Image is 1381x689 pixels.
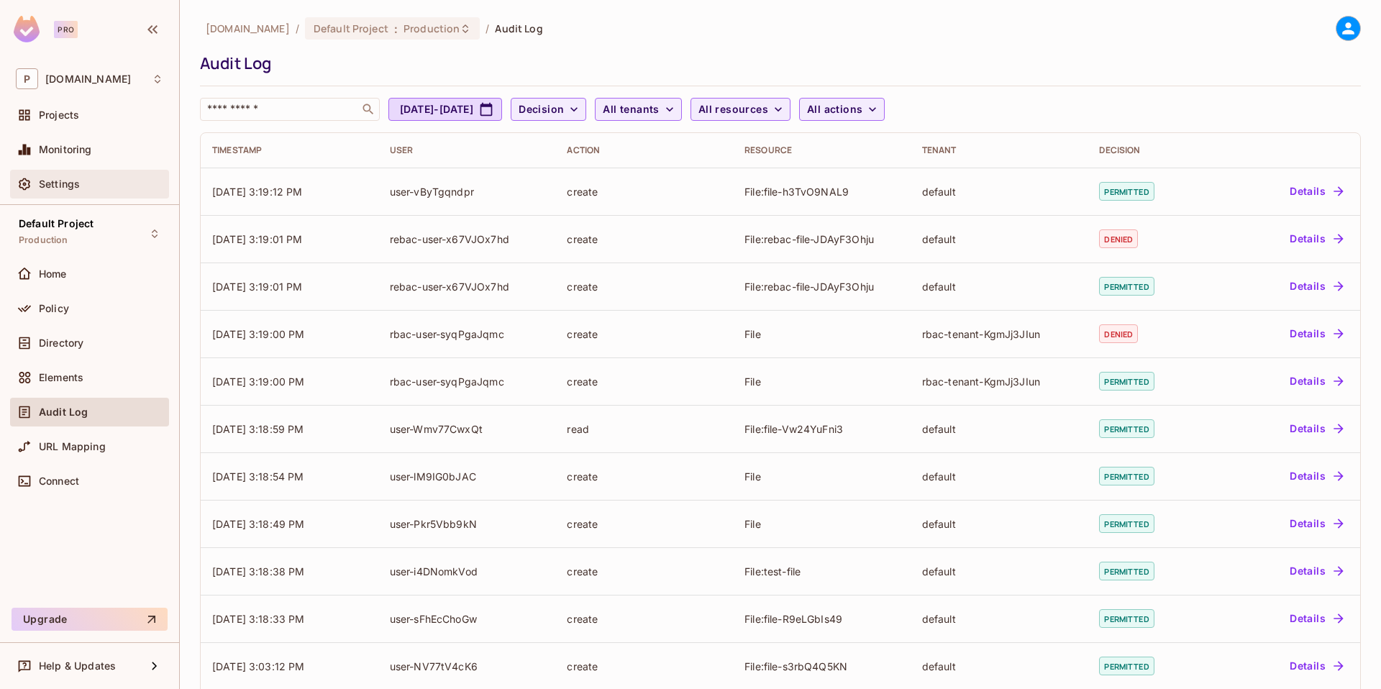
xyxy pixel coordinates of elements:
[404,22,460,35] span: Production
[922,145,1077,156] div: Tenant
[212,280,303,293] span: [DATE] 3:19:01 PM
[390,327,544,341] div: rbac-user-syqPgaJqmc
[744,145,899,156] div: Resource
[212,375,305,388] span: [DATE] 3:19:00 PM
[1284,275,1349,298] button: Details
[390,375,544,388] div: rbac-user-syqPgaJqmc
[567,375,721,388] div: create
[390,422,544,436] div: user-Wmv77CwxQt
[1099,467,1154,485] span: permitted
[212,613,305,625] span: [DATE] 3:18:33 PM
[567,517,721,531] div: create
[1099,324,1138,343] span: denied
[19,218,94,229] span: Default Project
[212,565,305,578] span: [DATE] 3:18:38 PM
[603,101,659,119] span: All tenants
[390,517,544,531] div: user-Pkr5Vbb9kN
[1284,465,1349,488] button: Details
[390,660,544,673] div: user-NV77tV4cK6
[212,660,305,672] span: [DATE] 3:03:12 PM
[1284,322,1349,345] button: Details
[39,475,79,487] span: Connect
[390,185,544,199] div: user-vByTgqndpr
[39,144,92,155] span: Monitoring
[1284,560,1349,583] button: Details
[1099,145,1204,156] div: Decision
[567,280,721,293] div: create
[1099,229,1138,248] span: denied
[744,280,899,293] div: File:rebac-file-JDAyF3Ohju
[744,185,899,199] div: File:file-h3TvO9NAL9
[206,22,290,35] span: the active workspace
[495,22,542,35] span: Audit Log
[1284,607,1349,630] button: Details
[922,375,1077,388] div: rbac-tenant-KgmJj3JIun
[1099,419,1154,438] span: permitted
[744,517,899,531] div: File
[39,178,80,190] span: Settings
[744,232,899,246] div: File:rebac-file-JDAyF3Ohju
[390,145,544,156] div: User
[567,612,721,626] div: create
[39,660,116,672] span: Help & Updates
[200,53,1354,74] div: Audit Log
[922,517,1077,531] div: default
[922,660,1077,673] div: default
[1099,657,1154,675] span: permitted
[390,280,544,293] div: rebac-user-x67VJOx7hd
[1284,654,1349,677] button: Details
[390,565,544,578] div: user-i4DNomkVod
[39,109,79,121] span: Projects
[690,98,790,121] button: All resources
[744,660,899,673] div: File:file-s3rbQ4Q5KN
[1284,180,1349,203] button: Details
[14,16,40,42] img: SReyMgAAAABJRU5ErkJggg==
[567,327,721,341] div: create
[1099,609,1154,628] span: permitted
[390,612,544,626] div: user-sFhEcChoGw
[39,372,83,383] span: Elements
[698,101,768,119] span: All resources
[519,101,564,119] span: Decision
[212,186,303,198] span: [DATE] 3:19:12 PM
[1099,277,1154,296] span: permitted
[296,22,299,35] li: /
[511,98,586,121] button: Decision
[39,268,67,280] span: Home
[744,565,899,578] div: File:test-file
[19,234,68,246] span: Production
[807,101,862,119] span: All actions
[45,73,131,85] span: Workspace: permit.io
[39,337,83,349] span: Directory
[567,185,721,199] div: create
[12,608,168,631] button: Upgrade
[54,21,78,38] div: Pro
[922,232,1077,246] div: default
[567,470,721,483] div: create
[1284,370,1349,393] button: Details
[390,470,544,483] div: user-lM9IG0bJAC
[744,470,899,483] div: File
[39,303,69,314] span: Policy
[922,565,1077,578] div: default
[212,328,305,340] span: [DATE] 3:19:00 PM
[212,233,303,245] span: [DATE] 3:19:01 PM
[567,660,721,673] div: create
[922,422,1077,436] div: default
[567,565,721,578] div: create
[744,422,899,436] div: File:file-Vw24YuFni3
[744,375,899,388] div: File
[744,612,899,626] div: File:file-R9eLGbIs49
[567,422,721,436] div: read
[567,145,721,156] div: Action
[212,423,304,435] span: [DATE] 3:18:59 PM
[922,327,1077,341] div: rbac-tenant-KgmJj3JIun
[744,327,899,341] div: File
[922,612,1077,626] div: default
[39,406,88,418] span: Audit Log
[799,98,885,121] button: All actions
[1284,227,1349,250] button: Details
[922,185,1077,199] div: default
[567,232,721,246] div: create
[390,232,544,246] div: rebac-user-x67VJOx7hd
